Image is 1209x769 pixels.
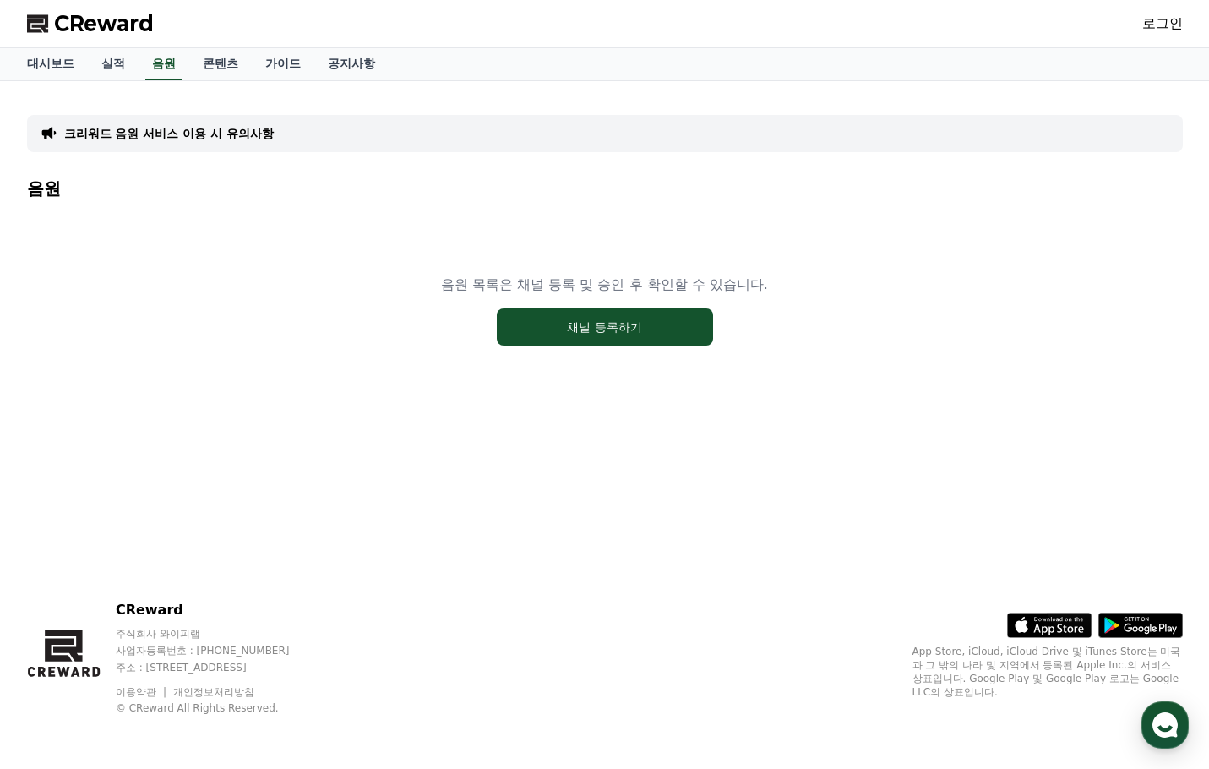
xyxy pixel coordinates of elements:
[88,48,139,80] a: 실적
[441,275,768,295] p: 음원 목록은 채널 등록 및 승인 후 확인할 수 있습니다.
[252,48,314,80] a: 가이드
[116,644,322,657] p: 사업자등록번호 : [PHONE_NUMBER]
[497,308,713,346] button: 채널 등록하기
[116,600,322,620] p: CReward
[54,10,154,37] span: CReward
[1142,14,1183,34] a: 로그인
[116,686,169,698] a: 이용약관
[912,645,1183,699] p: App Store, iCloud, iCloud Drive 및 iTunes Store는 미국과 그 밖의 나라 및 지역에서 등록된 Apple Inc.의 서비스 상표입니다. Goo...
[116,627,322,641] p: 주식회사 와이피랩
[145,48,182,80] a: 음원
[14,48,88,80] a: 대시보드
[314,48,389,80] a: 공지사항
[64,125,274,142] a: 크리워드 음원 서비스 이용 시 유의사항
[173,686,254,698] a: 개인정보처리방침
[116,661,322,674] p: 주소 : [STREET_ADDRESS]
[116,701,322,715] p: © CReward All Rights Reserved.
[27,10,154,37] a: CReward
[27,179,1183,198] h4: 음원
[189,48,252,80] a: 콘텐츠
